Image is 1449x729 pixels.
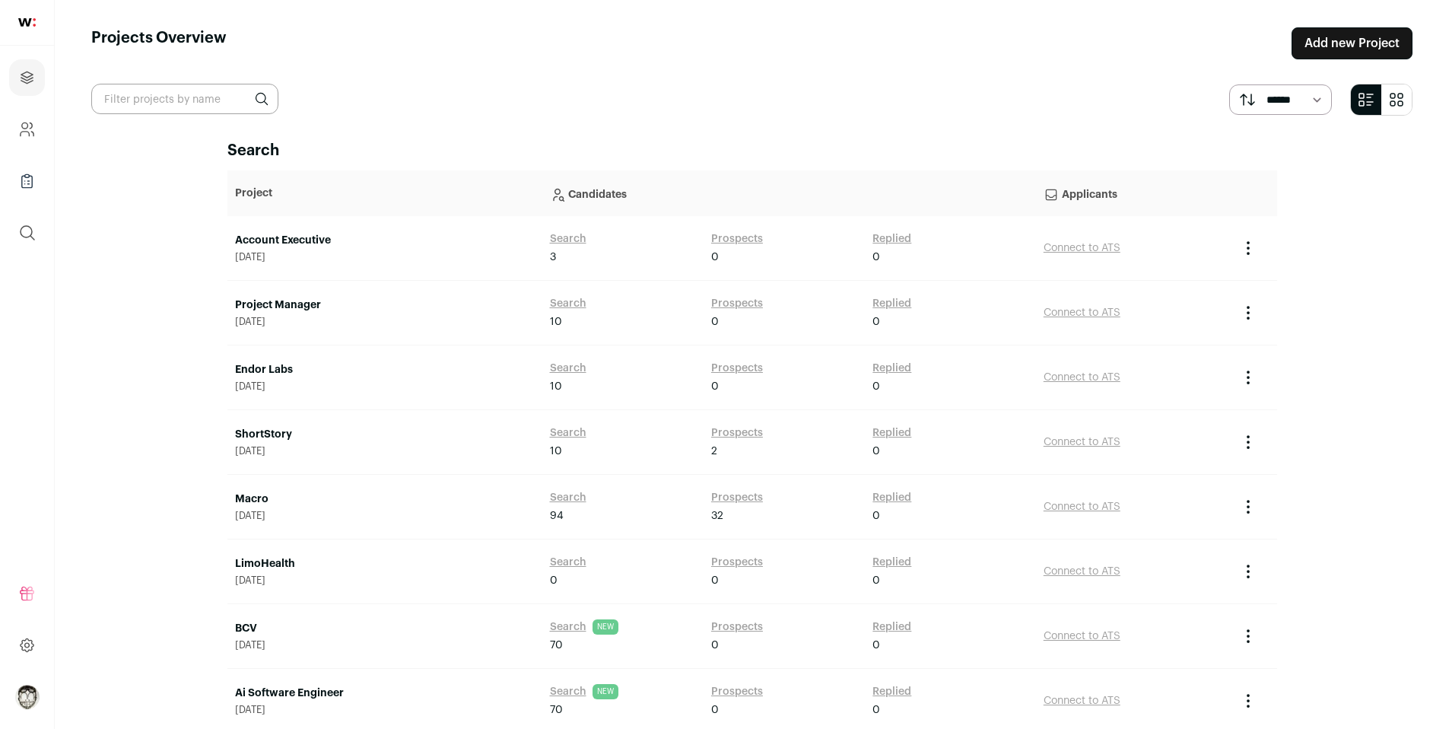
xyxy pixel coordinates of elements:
[18,18,36,27] img: wellfound-shorthand-0d5821cbd27db2630d0214b213865d53afaa358527fdda9d0ea32b1df1b89c2c.svg
[550,638,563,653] span: 70
[1292,27,1412,59] a: Add new Project
[711,379,719,394] span: 0
[1044,372,1120,383] a: Connect to ATS
[235,639,535,651] span: [DATE]
[872,555,911,570] a: Replied
[711,361,763,376] a: Prospects
[872,444,880,459] span: 0
[711,250,719,265] span: 0
[1044,178,1224,209] p: Applicants
[872,379,880,394] span: 0
[91,27,227,59] h1: Projects Overview
[235,556,535,571] a: LimoHealth
[1239,368,1257,387] button: Project Actions
[711,573,719,588] span: 0
[1239,562,1257,581] button: Project Actions
[9,59,45,96] a: Projects
[711,296,763,311] a: Prospects
[550,314,562,329] span: 10
[550,684,586,699] a: Search
[235,316,535,328] span: [DATE]
[235,362,535,377] a: Endor Labs
[872,231,911,247] a: Replied
[1044,307,1120,318] a: Connect to ATS
[711,231,763,247] a: Prospects
[1044,243,1120,253] a: Connect to ATS
[872,296,911,311] a: Replied
[711,555,763,570] a: Prospects
[872,314,880,329] span: 0
[235,186,535,201] p: Project
[235,298,535,313] a: Project Manager
[227,140,1277,161] h2: Search
[235,251,535,263] span: [DATE]
[235,492,535,507] a: Macro
[711,425,763,441] a: Prospects
[550,508,564,524] span: 94
[550,296,586,311] a: Search
[711,619,763,635] a: Prospects
[711,702,719,718] span: 0
[872,250,880,265] span: 0
[1239,498,1257,516] button: Project Actions
[872,684,911,699] a: Replied
[550,702,563,718] span: 70
[235,233,535,248] a: Account Executive
[711,444,717,459] span: 2
[550,250,556,265] span: 3
[91,84,278,114] input: Filter projects by name
[872,508,880,524] span: 0
[872,638,880,653] span: 0
[235,427,535,442] a: ShortStory
[550,379,562,394] span: 10
[593,684,618,699] span: NEW
[550,444,562,459] span: 10
[15,685,40,709] img: 17220338-medium_jpg
[711,638,719,653] span: 0
[9,111,45,148] a: Company and ATS Settings
[872,490,911,505] a: Replied
[1044,696,1120,706] a: Connect to ATS
[1239,304,1257,322] button: Project Actions
[550,425,586,441] a: Search
[15,685,40,709] button: Open dropdown
[1239,433,1257,451] button: Project Actions
[9,163,45,199] a: Company Lists
[1239,692,1257,710] button: Project Actions
[550,490,586,505] a: Search
[550,178,1028,209] p: Candidates
[872,361,911,376] a: Replied
[550,361,586,376] a: Search
[1044,631,1120,641] a: Connect to ATS
[711,314,719,329] span: 0
[235,704,535,716] span: [DATE]
[711,508,723,524] span: 32
[235,621,535,636] a: BCV
[593,619,618,635] span: NEW
[711,684,763,699] a: Prospects
[872,702,880,718] span: 0
[1239,627,1257,645] button: Project Actions
[1044,501,1120,512] a: Connect to ATS
[550,619,586,635] a: Search
[235,510,535,522] span: [DATE]
[711,490,763,505] a: Prospects
[550,573,558,588] span: 0
[235,445,535,457] span: [DATE]
[1044,566,1120,577] a: Connect to ATS
[872,425,911,441] a: Replied
[872,573,880,588] span: 0
[1044,437,1120,447] a: Connect to ATS
[550,555,586,570] a: Search
[872,619,911,635] a: Replied
[1239,239,1257,257] button: Project Actions
[235,575,535,587] span: [DATE]
[550,231,586,247] a: Search
[235,686,535,701] a: Ai Software Engineer
[235,380,535,393] span: [DATE]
